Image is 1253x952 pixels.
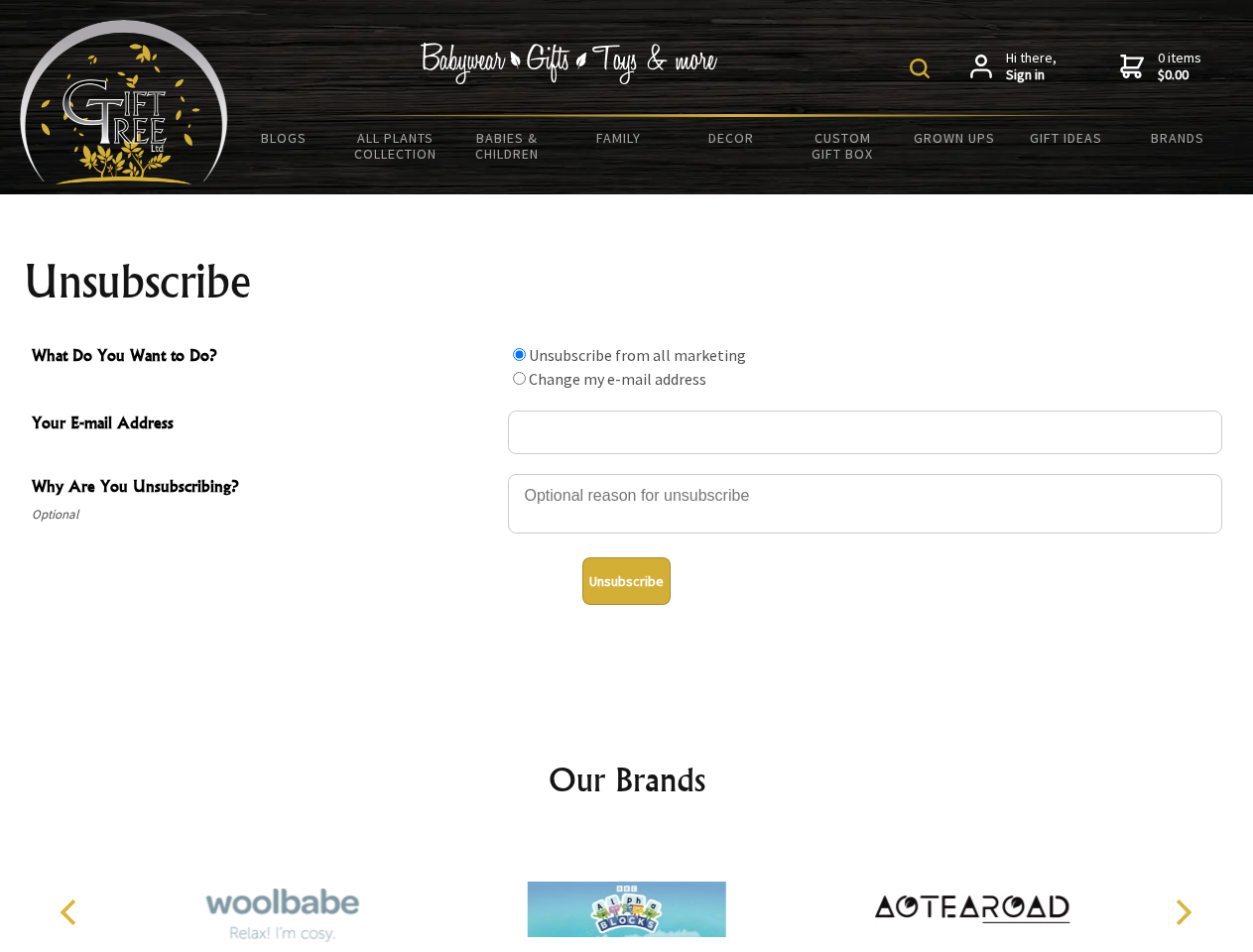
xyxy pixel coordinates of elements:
[32,343,498,372] span: What Do You Want to Do?
[582,557,671,605] button: Unsubscribe
[1158,66,1201,84] strong: $0.00
[451,117,564,175] a: Babies & Children
[787,117,899,175] a: Custom Gift Box
[1006,66,1057,84] strong: Sign in
[32,503,498,527] span: Optional
[1161,891,1204,934] button: Next
[529,345,746,365] label: Unsubscribe from all marketing
[898,117,1010,159] a: Grown Ups
[529,369,706,389] label: Change my e-mail address
[1158,49,1201,84] span: 0 items
[340,117,452,175] a: All Plants Collection
[1122,117,1234,159] a: Brands
[20,20,228,184] img: Babyware - Gifts - Toys and more...
[910,59,930,78] img: product search
[970,50,1057,84] a: Hi there,Sign in
[513,372,526,385] input: What Do You Want to Do?
[508,474,1222,534] textarea: Why Are You Unsubscribing?
[564,117,676,159] a: Family
[228,117,340,159] a: BLOGS
[421,43,718,84] img: Babywear - Gifts - Toys & more
[40,756,1214,803] h2: Our Brands
[32,411,498,439] span: Your E-mail Address
[50,891,93,934] button: Previous
[24,258,1230,305] h1: Unsubscribe
[513,348,526,361] input: What Do You Want to Do?
[1120,50,1201,84] a: 0 items$0.00
[32,474,498,503] span: Why Are You Unsubscribing?
[1006,50,1057,84] span: Hi there,
[1010,117,1122,159] a: Gift Ideas
[508,411,1222,454] input: Your E-mail Address
[675,117,787,159] a: Decor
